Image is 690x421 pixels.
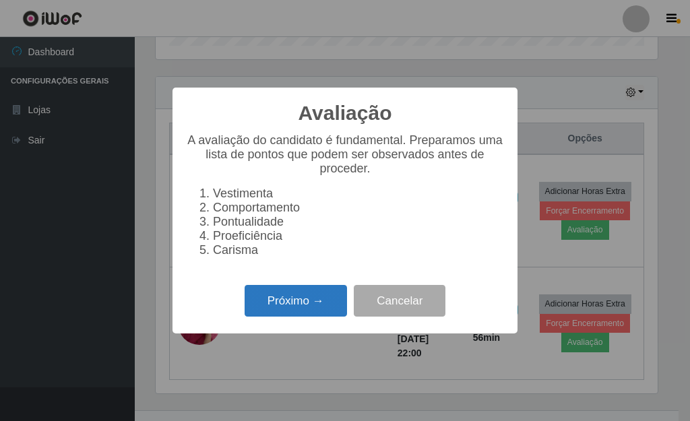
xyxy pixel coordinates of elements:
li: Pontualidade [213,215,504,229]
p: A avaliação do candidato é fundamental. Preparamos uma lista de pontos que podem ser observados a... [186,133,504,176]
li: Comportamento [213,201,504,215]
button: Cancelar [354,285,445,317]
h2: Avaliação [299,101,392,125]
button: Próximo → [245,285,347,317]
li: Proeficiência [213,229,504,243]
li: Carisma [213,243,504,257]
li: Vestimenta [213,187,504,201]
